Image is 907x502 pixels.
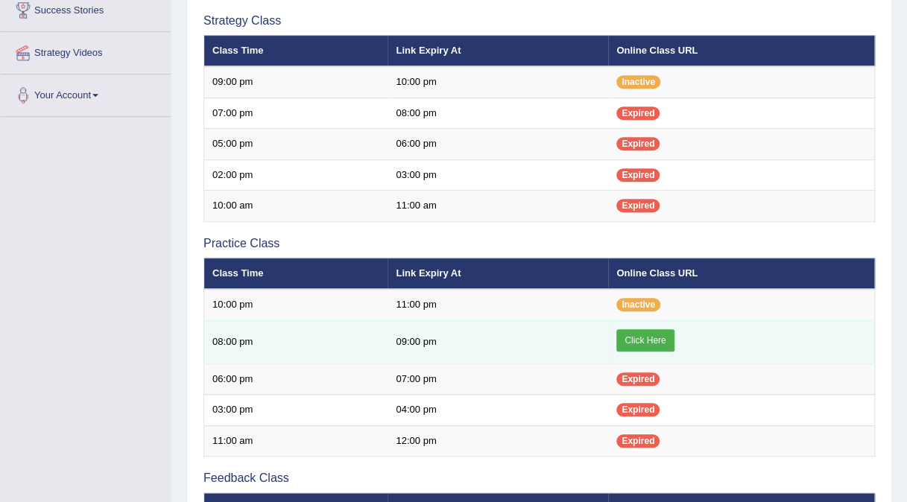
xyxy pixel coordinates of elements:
h3: Feedback Class [203,471,875,485]
td: 11:00 am [388,191,608,222]
h3: Practice Class [203,237,875,250]
span: Expired [616,434,660,448]
th: Class Time [204,35,388,66]
td: 08:00 pm [388,98,608,129]
th: Online Class URL [608,35,874,66]
th: Online Class URL [608,258,874,289]
a: Strategy Videos [1,32,171,69]
span: Inactive [616,298,660,311]
td: 11:00 pm [388,289,608,320]
td: 08:00 pm [204,320,388,363]
a: Your Account [1,74,171,112]
th: Link Expiry At [388,258,608,289]
td: 03:00 pm [204,395,388,426]
span: Inactive [616,75,660,89]
td: 11:00 am [204,425,388,457]
td: 05:00 pm [204,129,388,160]
td: 06:00 pm [204,363,388,395]
td: 12:00 pm [388,425,608,457]
a: Click Here [616,329,674,352]
td: 07:00 pm [204,98,388,129]
th: Class Time [204,258,388,289]
td: 10:00 pm [388,66,608,98]
td: 07:00 pm [388,363,608,395]
h3: Strategy Class [203,14,875,28]
td: 09:00 pm [388,320,608,363]
td: 10:00 pm [204,289,388,320]
td: 02:00 pm [204,159,388,191]
span: Expired [616,107,660,120]
span: Expired [616,403,660,416]
td: 04:00 pm [388,395,608,426]
td: 06:00 pm [388,129,608,160]
th: Link Expiry At [388,35,608,66]
span: Expired [616,199,660,212]
span: Expired [616,137,660,150]
span: Expired [616,372,660,386]
td: 03:00 pm [388,159,608,191]
td: 10:00 am [204,191,388,222]
td: 09:00 pm [204,66,388,98]
span: Expired [616,168,660,182]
